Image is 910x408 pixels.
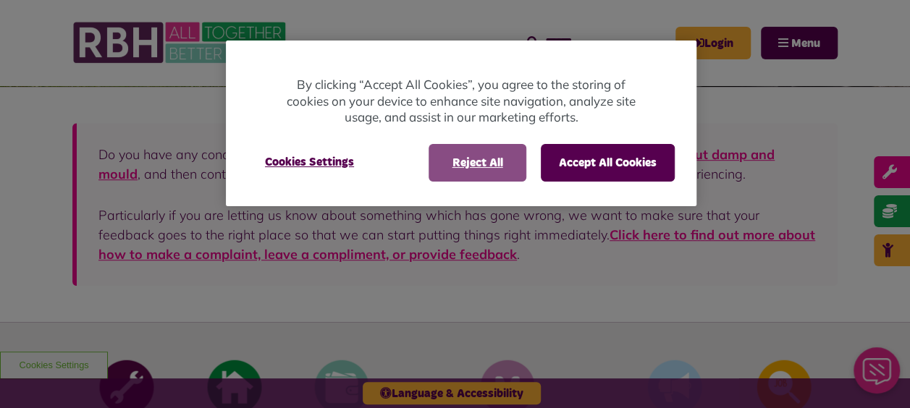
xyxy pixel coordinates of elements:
[226,41,696,206] div: Cookie banner
[9,4,55,51] div: Close Web Assistant
[284,77,639,126] p: By clicking “Accept All Cookies”, you agree to the storing of cookies on your device to enhance s...
[429,144,526,182] button: Reject All
[248,144,371,180] button: Cookies Settings
[541,144,675,182] button: Accept All Cookies
[226,41,696,206] div: Privacy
